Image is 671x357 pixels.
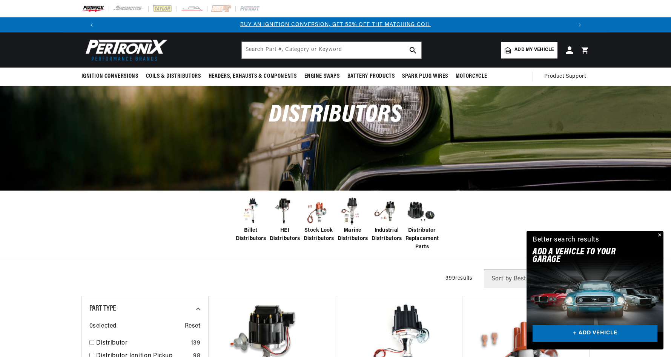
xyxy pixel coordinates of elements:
[236,226,266,243] span: Billet Distributors
[242,42,421,58] input: Search Part #, Category or Keyword
[491,276,512,282] span: Sort by
[402,72,448,80] span: Spark Plug Wires
[81,37,168,63] img: Pertronix
[99,21,572,29] div: 1 of 3
[372,196,402,226] img: Industrial Distributors
[533,325,657,342] a: + ADD VEHICLE
[270,196,300,243] a: HEI Distributors HEI Distributors
[338,226,368,243] span: Marine Distributors
[544,72,586,81] span: Product Support
[89,322,117,331] span: 0 selected
[209,72,297,80] span: Headers, Exhausts & Components
[304,72,340,80] span: Engine Swaps
[96,339,188,348] a: Distributor
[484,269,582,288] select: Sort by
[84,17,99,32] button: Translation missing: en.sections.announcements.previous_announcement
[405,226,439,252] span: Distributor Replacement Parts
[372,196,402,243] a: Industrial Distributors Industrial Distributors
[146,72,201,80] span: Coils & Distributors
[89,305,116,312] span: Part Type
[269,103,402,128] span: Distributors
[445,275,472,281] span: 399 results
[533,235,599,246] div: Better search results
[304,226,334,243] span: Stock Look Distributors
[301,68,344,85] summary: Engine Swaps
[344,68,399,85] summary: Battery Products
[398,68,452,85] summary: Spark Plug Wires
[372,226,402,243] span: Industrial Distributors
[533,248,639,264] h2: Add A VEHICLE to your garage
[304,196,334,243] a: Stock Look Distributors Stock Look Distributors
[99,21,572,29] div: Announcement
[514,46,554,54] span: Add my vehicle
[405,42,421,58] button: search button
[236,196,266,226] img: Billet Distributors
[185,322,201,331] span: Reset
[405,196,436,226] img: Distributor Replacement Parts
[81,68,142,85] summary: Ignition Conversions
[304,196,334,226] img: Stock Look Distributors
[81,72,138,80] span: Ignition Conversions
[236,196,266,243] a: Billet Distributors Billet Distributors
[240,22,431,28] a: BUY AN IGNITION CONVERSION, GET 50% OFF THE MATCHING COIL
[501,42,557,58] a: Add my vehicle
[654,231,663,240] button: Close
[63,17,609,32] slideshow-component: Translation missing: en.sections.announcements.announcement_bar
[452,68,491,85] summary: Motorcycle
[142,68,205,85] summary: Coils & Distributors
[544,68,590,86] summary: Product Support
[338,196,368,243] a: Marine Distributors Marine Distributors
[347,72,395,80] span: Battery Products
[270,196,300,226] img: HEI Distributors
[456,72,487,80] span: Motorcycle
[572,17,587,32] button: Translation missing: en.sections.announcements.next_announcement
[205,68,301,85] summary: Headers, Exhausts & Components
[270,226,300,243] span: HEI Distributors
[338,196,368,226] img: Marine Distributors
[191,339,201,348] div: 139
[405,196,436,252] a: Distributor Replacement Parts Distributor Replacement Parts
